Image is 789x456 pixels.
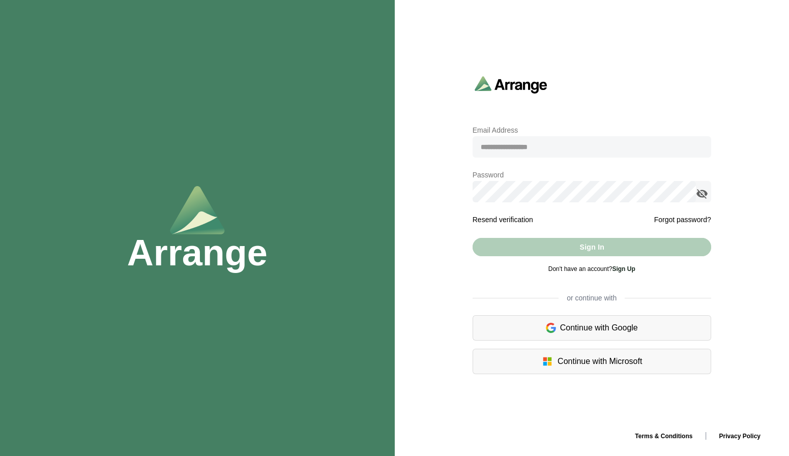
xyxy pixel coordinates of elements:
[473,124,711,136] p: Email Address
[475,76,547,94] img: arrangeai-name-small-logo.4d2b8aee.svg
[705,431,707,440] span: |
[473,349,711,374] div: Continue with Microsoft
[546,322,556,334] img: google-logo.6d399ca0.svg
[711,433,769,440] a: Privacy Policy
[473,169,711,181] p: Password
[541,355,553,368] img: microsoft-logo.7cf64d5f.svg
[548,265,635,272] span: Don't have an account?
[559,293,625,303] span: or continue with
[612,265,635,272] a: Sign Up
[127,234,268,271] h1: Arrange
[473,216,533,224] a: Resend verification
[696,188,708,200] i: appended action
[654,214,711,226] a: Forgot password?
[627,433,700,440] a: Terms & Conditions
[473,315,711,341] div: Continue with Google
